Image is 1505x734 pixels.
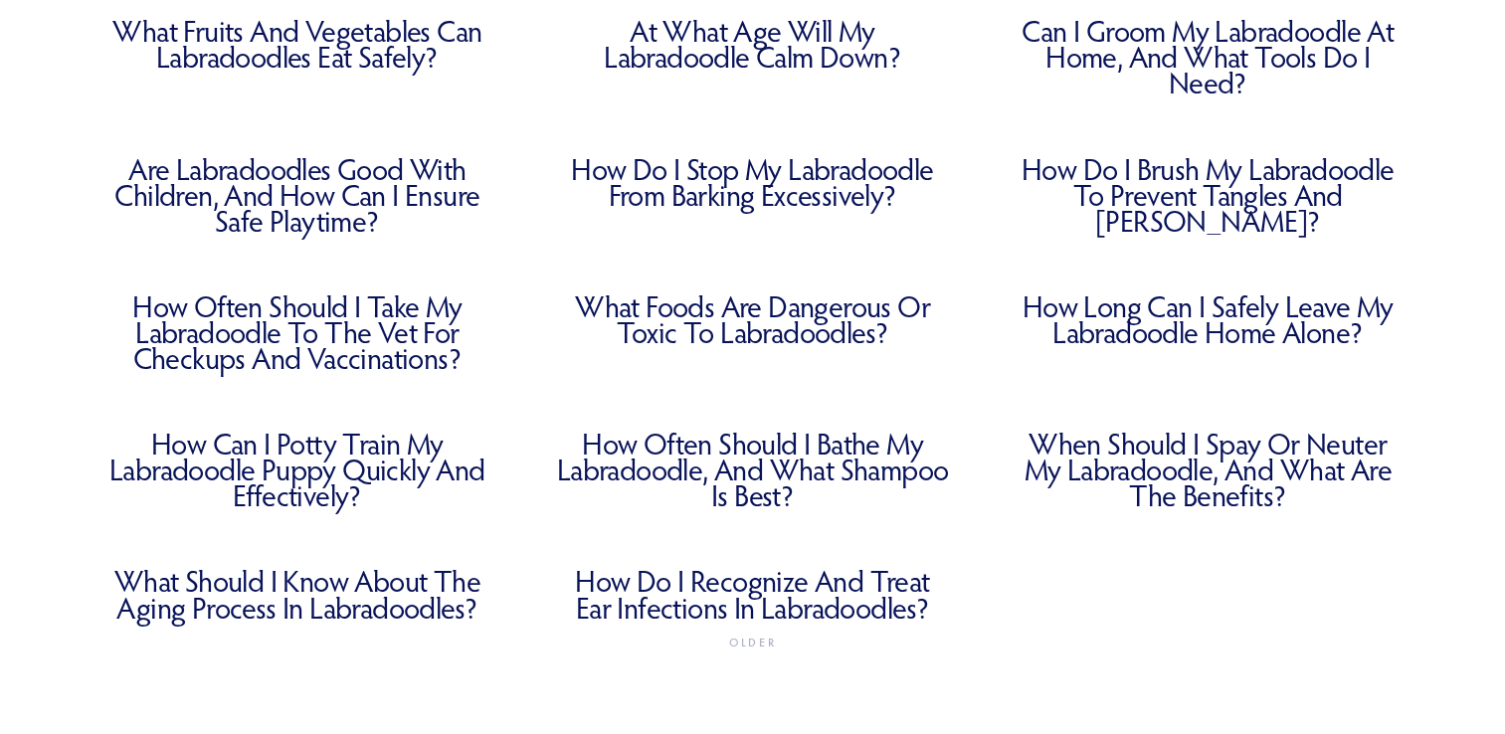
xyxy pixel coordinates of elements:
a: What Fruits and Vegetables Can Labradoodles Eat Safely? [99,18,495,70]
a: How Do I Recognize and Treat Ear Infections in Labradoodles? [555,568,951,620]
a: What Should I Know About the Aging Process in Labradoodles? [99,568,495,620]
a: How Often Should I Take My Labradoodle to the Vet for Checkups and Vaccinations? [99,293,495,371]
a: Older [713,621,792,665]
a: What Foods Are Dangerous or Toxic to Labradoodles? [555,293,951,345]
a: Are Labradoodles Good with Children, and How Can I Ensure Safe Playtime? [99,156,495,234]
span: Older [721,629,784,656]
a: At What Age Will My Labradoodle Calm Down? [555,18,951,70]
a: How Long Can I Safely Leave My Labradoodle Home Alone? [1010,293,1406,345]
a: When Should I Spay or Neuter My Labradoodle, and What Are the Benefits? [1010,431,1406,508]
a: How Do I Brush My Labradoodle to Prevent Tangles and [PERSON_NAME]? [1010,156,1406,234]
a: How Can I Potty Train My Labradoodle Puppy Quickly and Effectively? [99,431,495,508]
a: How Do I Stop My Labradoodle from Barking Excessively? [555,156,951,208]
a: Can I Groom My Labradoodle at Home, and What Tools Do I Need? [1010,18,1406,95]
a: How Often Should I Bathe My Labradoodle, and What Shampoo Is Best? [555,431,951,508]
